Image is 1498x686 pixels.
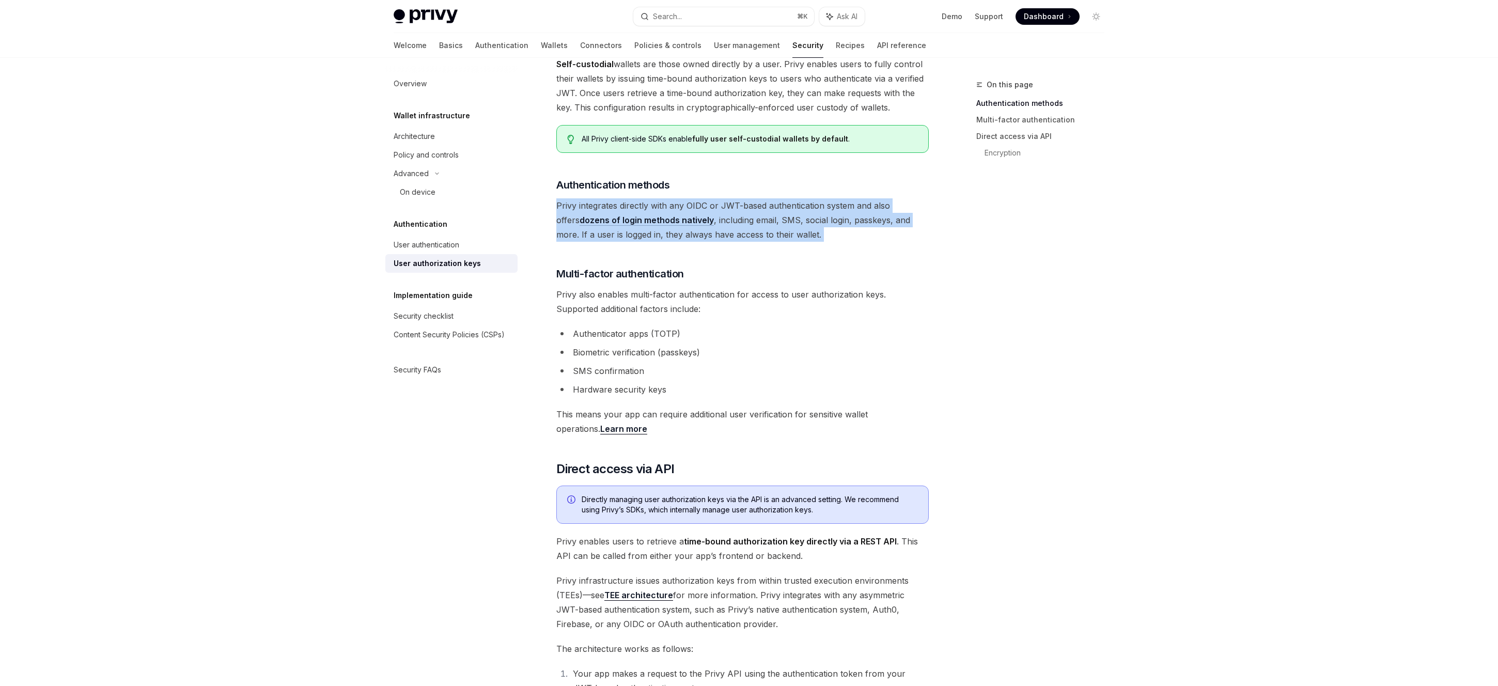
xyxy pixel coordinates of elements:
[556,461,674,477] span: Direct access via API
[385,127,518,146] a: Architecture
[556,326,929,341] li: Authenticator apps (TOTP)
[634,33,701,58] a: Policies & controls
[942,11,962,22] a: Demo
[653,10,682,23] div: Search...
[385,236,518,254] a: User authentication
[580,215,714,226] a: dozens of login methods natively
[556,267,684,281] span: Multi-factor authentication
[385,146,518,164] a: Policy and controls
[1088,8,1104,25] button: Toggle dark mode
[394,9,458,24] img: light logo
[394,33,427,58] a: Welcome
[1024,11,1064,22] span: Dashboard
[837,11,857,22] span: Ask AI
[556,198,929,242] span: Privy integrates directly with any OIDC or JWT-based authentication system and also offers , incl...
[556,642,929,656] span: The architecture works as follows:
[394,130,435,143] div: Architecture
[556,178,669,192] span: Authentication methods
[580,33,622,58] a: Connectors
[385,325,518,344] a: Content Security Policies (CSPs)
[836,33,865,58] a: Recipes
[394,167,429,180] div: Advanced
[394,364,441,376] div: Security FAQs
[975,11,1003,22] a: Support
[1016,8,1080,25] a: Dashboard
[400,186,435,198] div: On device
[792,33,823,58] a: Security
[877,33,926,58] a: API reference
[987,79,1033,91] span: On this page
[385,307,518,325] a: Security checklist
[976,112,1113,128] a: Multi-factor authentication
[556,382,929,397] li: Hardware security keys
[385,254,518,273] a: User authorization keys
[541,33,568,58] a: Wallets
[567,495,578,506] svg: Info
[394,289,473,302] h5: Implementation guide
[976,95,1113,112] a: Authentication methods
[684,536,897,547] strong: time-bound authorization key directly via a REST API
[633,7,814,26] button: Search...⌘K
[567,135,574,144] svg: Tip
[394,310,454,322] div: Security checklist
[582,494,918,515] span: Directly managing user authorization keys via the API is an advanced setting. We recommend using ...
[976,128,1113,145] a: Direct access via API
[385,183,518,201] a: On device
[714,33,780,58] a: User management
[582,134,918,144] div: All Privy client-side SDKs enable .
[604,590,673,601] a: TEE architecture
[439,33,463,58] a: Basics
[394,110,470,122] h5: Wallet infrastructure
[556,407,929,436] span: This means your app can require additional user verification for sensitive wallet operations.
[385,74,518,93] a: Overview
[556,345,929,360] li: Biometric verification (passkeys)
[394,239,459,251] div: User authentication
[556,534,929,563] span: Privy enables users to retrieve a . This API can be called from either your app’s frontend or bac...
[797,12,808,21] span: ⌘ K
[385,361,518,379] a: Security FAQs
[475,33,528,58] a: Authentication
[600,424,647,434] a: Learn more
[394,329,505,341] div: Content Security Policies (CSPs)
[985,145,1113,161] a: Encryption
[556,573,929,631] span: Privy infrastructure issues authorization keys from within trusted execution environments (TEEs)—...
[394,149,459,161] div: Policy and controls
[556,57,929,115] span: wallets are those owned directly by a user. Privy enables users to fully control their wallets by...
[556,364,929,378] li: SMS confirmation
[394,257,481,270] div: User authorization keys
[556,287,929,316] span: Privy also enables multi-factor authentication for access to user authorization keys. Supported a...
[394,77,427,90] div: Overview
[819,7,865,26] button: Ask AI
[394,218,447,230] h5: Authentication
[692,134,848,143] strong: fully user self-custodial wallets by default
[556,59,614,69] strong: Self-custodial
